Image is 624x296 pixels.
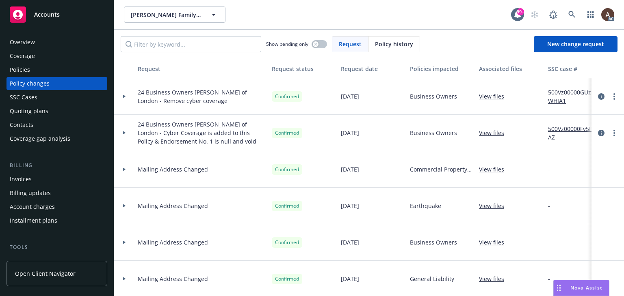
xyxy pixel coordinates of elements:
button: Nova Assist [553,280,609,296]
div: Contacts [10,118,33,131]
a: View files [479,92,511,101]
a: Report a Bug [545,6,561,23]
a: 500Vz00000Fv5ITIAZ [548,124,602,142]
div: Toggle Row Expanded [114,188,134,224]
button: Request status [269,59,338,78]
span: Confirmed [275,239,299,246]
a: Quoting plans [6,105,107,118]
span: [DATE] [341,129,359,137]
div: Drag to move [554,280,564,296]
div: Toggle Row Expanded [114,115,134,151]
button: Associated files [476,59,545,78]
div: Request [138,64,265,73]
span: Open Client Navigator [15,269,76,278]
div: SSC Cases [10,91,37,104]
div: Coverage gap analysis [10,132,70,145]
img: photo [601,8,614,21]
span: Nova Assist [570,284,602,291]
button: Request [134,59,269,78]
div: Quoting plans [10,105,48,118]
a: Start snowing [526,6,543,23]
div: Account charges [10,200,55,213]
a: Billing updates [6,187,107,199]
div: 99+ [517,8,524,15]
span: Confirmed [275,166,299,173]
a: Search [564,6,580,23]
span: New change request [547,40,604,48]
span: [DATE] [341,165,359,174]
span: Business Owners [410,129,457,137]
span: 24 Business Owners [PERSON_NAME] of London - Remove cyber coverage [138,88,265,105]
button: Request date [338,59,407,78]
a: circleInformation [596,128,606,138]
a: Contacts [6,118,107,131]
span: - [548,202,550,210]
div: Toggle Row Expanded [114,78,134,115]
a: more [609,128,619,138]
span: Confirmed [275,202,299,210]
span: [DATE] [341,92,359,101]
button: Policies impacted [407,59,476,78]
div: Tools [6,243,107,251]
div: Billing [6,161,107,169]
span: [DATE] [341,238,359,247]
div: Coverage [10,49,35,62]
a: Account charges [6,200,107,213]
span: Confirmed [275,93,299,100]
a: Policy changes [6,77,107,90]
span: - [548,238,550,247]
span: General Liability [410,275,454,283]
a: View files [479,275,511,283]
span: Policy history [375,40,413,48]
span: Request [339,40,362,48]
div: Invoices [10,173,32,186]
span: [DATE] [341,275,359,283]
span: Confirmed [275,275,299,283]
div: Overview [10,36,35,49]
a: Accounts [6,3,107,26]
a: SSC Cases [6,91,107,104]
span: Business Owners [410,92,457,101]
a: 500Vz00000GUzWHIA1 [548,88,602,105]
span: Mailing Address Changed [138,202,208,210]
a: Coverage [6,49,107,62]
span: Show pending only [266,41,308,47]
a: circleInformation [596,92,606,101]
div: SSC case # [548,64,602,73]
input: Filter by keyword... [121,36,261,52]
span: Accounts [34,11,60,18]
a: Coverage gap analysis [6,132,107,145]
span: Confirmed [275,129,299,137]
span: [PERSON_NAME] Family Exempt Trust [131,11,201,19]
a: Switch app [583,6,599,23]
a: Overview [6,36,107,49]
a: New change request [534,36,617,52]
span: [DATE] [341,202,359,210]
span: - [548,275,550,283]
a: View files [479,165,511,174]
a: Invoices [6,173,107,186]
a: Policies [6,63,107,76]
a: Installment plans [6,214,107,227]
a: more [609,92,619,101]
div: Billing updates [10,187,51,199]
div: Associated files [479,64,542,73]
div: Toggle Row Expanded [114,224,134,261]
span: Business Owners [410,238,457,247]
div: Installment plans [10,214,57,227]
div: Policy changes [10,77,50,90]
div: Policies impacted [410,64,472,73]
a: View files [479,129,511,137]
span: Mailing Address Changed [138,165,208,174]
div: Policies [10,63,30,76]
a: View files [479,238,511,247]
div: Toggle Row Expanded [114,151,134,188]
a: View files [479,202,511,210]
span: Commercial Property - BI Rents - extended Indemnity [410,165,472,174]
span: Mailing Address Changed [138,238,208,247]
div: Request status [272,64,334,73]
span: Earthquake [410,202,441,210]
div: Request date [341,64,403,73]
button: SSC case # [545,59,606,78]
span: - [548,165,550,174]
